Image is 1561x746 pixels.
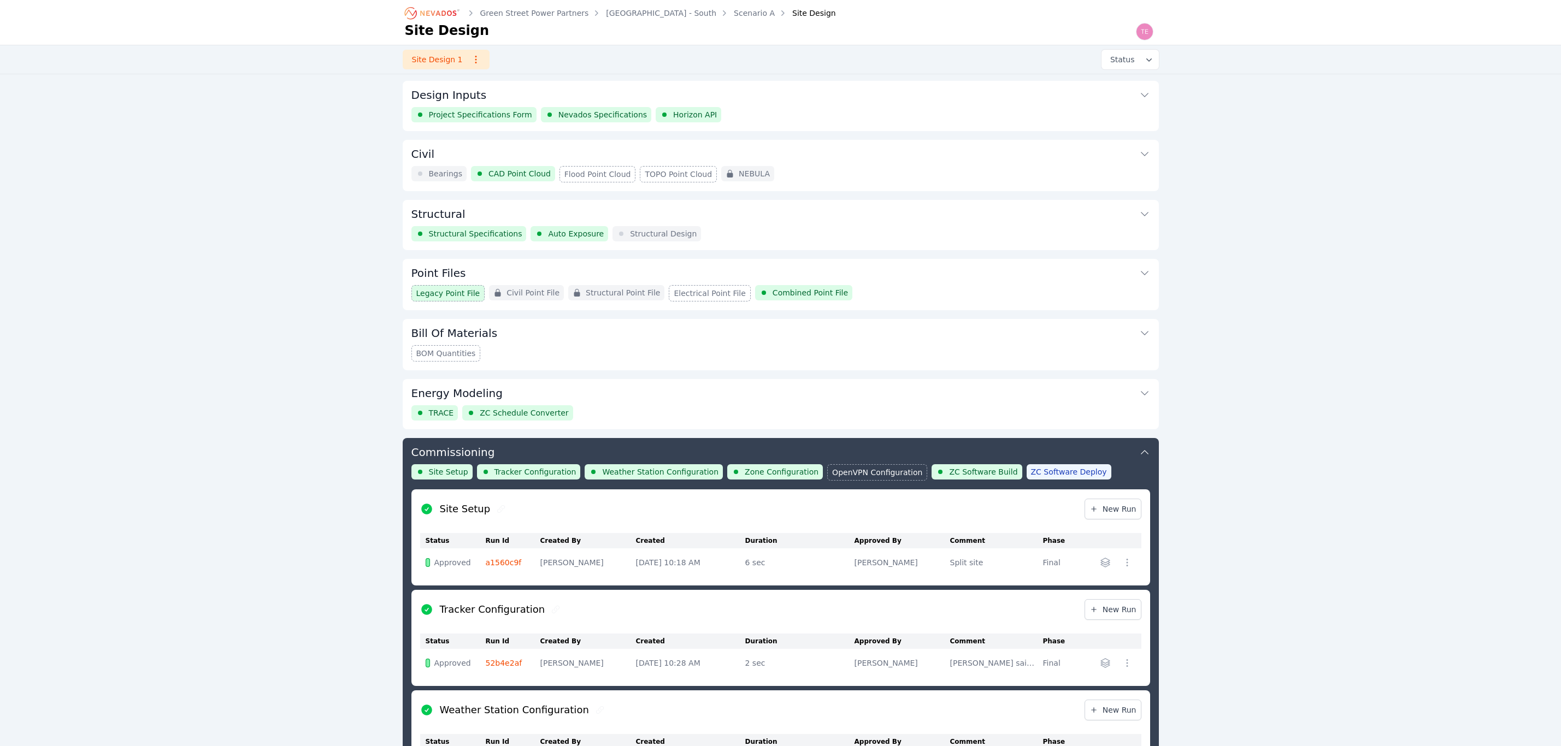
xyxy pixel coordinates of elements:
[411,438,1150,464] button: Commissioning
[602,466,718,477] span: Weather Station Configuration
[949,466,1017,477] span: ZC Software Build
[1085,499,1141,519] a: New Run
[411,206,466,222] h3: Structural
[950,633,1043,649] th: Comment
[734,8,775,19] a: Scenario A
[1089,604,1136,615] span: New Run
[434,658,471,668] span: Approved
[480,407,568,418] span: ZC Schedule Converter
[486,533,540,548] th: Run Id
[739,168,770,179] span: NEBULA
[403,379,1159,429] div: Energy ModelingTRACEZC Schedule Converter
[440,702,589,718] h2: Weather Station Configuration
[950,533,1043,548] th: Comment
[636,533,745,548] th: Created
[950,658,1038,668] div: [PERSON_NAME] said we can run without limits
[1043,633,1076,649] th: Phase
[411,87,487,103] h3: Design Inputs
[411,379,1150,405] button: Energy Modeling
[420,633,486,649] th: Status
[411,386,503,401] h3: Energy Modeling
[494,466,576,477] span: Tracker Configuration
[403,319,1159,370] div: Bill Of MaterialsBOM Quantities
[411,265,466,281] h3: Point Files
[673,109,717,120] span: Horizon API
[773,287,848,298] span: Combined Point File
[411,146,434,162] h3: Civil
[411,259,1150,285] button: Point Files
[558,109,647,120] span: Nevados Specifications
[564,169,631,180] span: Flood Point Cloud
[645,169,712,180] span: TOPO Point Cloud
[411,81,1150,107] button: Design Inputs
[405,4,836,22] nav: Breadcrumb
[1043,533,1076,548] th: Phase
[1089,504,1136,514] span: New Run
[855,533,950,548] th: Approved By
[548,228,604,239] span: Auto Exposure
[636,548,745,577] td: [DATE] 10:18 AM
[440,501,491,517] h2: Site Setup
[540,548,636,577] td: [PERSON_NAME]
[429,228,522,239] span: Structural Specifications
[745,557,849,568] div: 6 sec
[506,287,559,298] span: Civil Point File
[429,407,454,418] span: TRACE
[1085,599,1141,620] a: New Run
[480,8,589,19] a: Green Street Power Partners
[855,548,950,577] td: [PERSON_NAME]
[411,200,1150,226] button: Structural
[411,445,495,460] h3: Commissioning
[950,557,1038,568] div: Split site
[540,633,636,649] th: Created By
[540,649,636,677] td: [PERSON_NAME]
[429,109,532,120] span: Project Specifications Form
[488,168,551,179] span: CAD Point Cloud
[429,168,463,179] span: Bearings
[486,633,540,649] th: Run Id
[411,325,498,341] h3: Bill Of Materials
[745,533,855,548] th: Duration
[403,81,1159,131] div: Design InputsProject Specifications FormNevados SpecificationsHorizon API
[403,259,1159,310] div: Point FilesLegacy Point FileCivil Point FileStructural Point FileElectrical Point FileCombined Po...
[403,140,1159,191] div: CivilBearingsCAD Point CloudFlood Point CloudTOPO Point CloudNEBULA
[1043,557,1071,568] div: Final
[1043,658,1071,668] div: Final
[636,633,745,649] th: Created
[1101,50,1159,69] button: Status
[1085,700,1141,720] a: New Run
[832,467,922,478] span: OpenVPN Configuration
[630,228,697,239] span: Structural Design
[1089,704,1136,715] span: New Run
[440,602,545,617] h2: Tracker Configuration
[586,287,660,298] span: Structural Point File
[745,466,818,477] span: Zone Configuration
[486,558,522,567] a: a1560c9f
[411,140,1150,166] button: Civil
[855,649,950,677] td: [PERSON_NAME]
[855,633,950,649] th: Approved By
[1106,54,1135,65] span: Status
[636,649,745,677] td: [DATE] 10:28 AM
[1031,466,1107,477] span: ZC Software Deploy
[411,319,1150,345] button: Bill Of Materials
[416,288,480,299] span: Legacy Point File
[429,466,468,477] span: Site Setup
[674,288,745,299] span: Electrical Point File
[403,50,490,69] a: Site Design 1
[416,348,476,359] span: BOM Quantities
[434,557,471,568] span: Approved
[745,658,849,668] div: 2 sec
[1136,23,1153,40] img: Ted Elliott
[403,200,1159,250] div: StructuralStructural SpecificationsAuto ExposureStructural Design
[405,22,490,39] h1: Site Design
[540,533,636,548] th: Created By
[420,533,486,548] th: Status
[606,8,716,19] a: [GEOGRAPHIC_DATA] - South
[486,659,522,667] a: 52b4e2af
[745,633,855,649] th: Duration
[777,8,836,19] div: Site Design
